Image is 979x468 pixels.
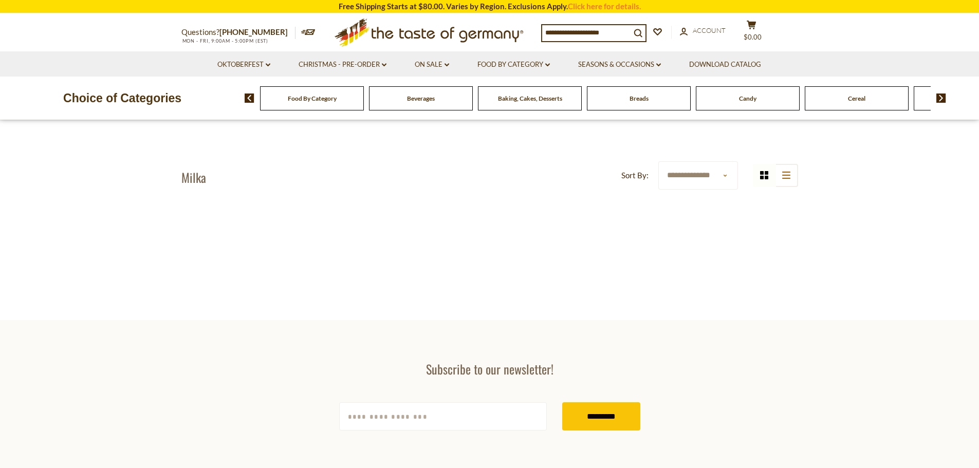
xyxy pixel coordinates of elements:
[736,20,767,46] button: $0.00
[299,59,386,70] a: Christmas - PRE-ORDER
[181,38,269,44] span: MON - FRI, 9:00AM - 5:00PM (EST)
[477,59,550,70] a: Food By Category
[245,93,254,103] img: previous arrow
[680,25,726,36] a: Account
[578,59,661,70] a: Seasons & Occasions
[407,95,435,102] a: Beverages
[181,170,206,185] h1: Milka
[689,59,761,70] a: Download Catalog
[219,27,288,36] a: [PHONE_NUMBER]
[848,95,865,102] a: Cereal
[498,95,562,102] a: Baking, Cakes, Desserts
[415,59,449,70] a: On Sale
[217,59,270,70] a: Oktoberfest
[739,95,756,102] a: Candy
[339,361,640,377] h3: Subscribe to our newsletter!
[568,2,641,11] a: Click here for details.
[936,93,946,103] img: next arrow
[621,169,649,182] label: Sort By:
[744,33,762,41] span: $0.00
[288,95,337,102] a: Food By Category
[693,26,726,34] span: Account
[181,26,295,39] p: Questions?
[630,95,649,102] a: Breads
